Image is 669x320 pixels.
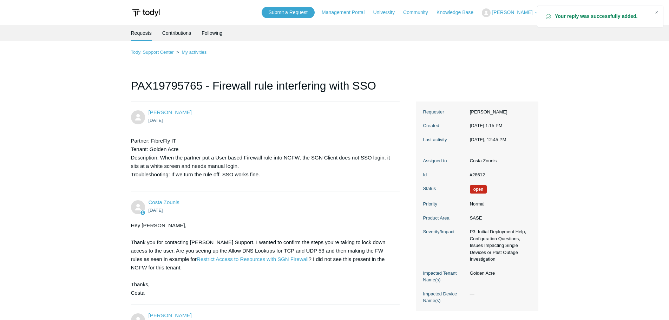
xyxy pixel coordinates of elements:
[492,9,532,15] span: [PERSON_NAME]
[423,201,466,208] dt: Priority
[149,109,192,115] a: [PERSON_NAME]
[149,312,192,318] a: [PERSON_NAME]
[470,185,487,194] span: We are working on a response for you
[182,50,206,55] a: My activities
[197,256,308,262] a: Restrict Access to Resources with SGN Firewall
[131,137,393,179] p: Partner: FibreFly IT Tenant: Golden Acre Description: When the partner put a User based Firewall ...
[131,50,174,55] a: Todyl Support Center
[131,77,400,102] h1: PAX19795765 - Firewall rule interfering with SSO
[466,290,531,298] dd: —
[466,109,531,116] dd: [PERSON_NAME]
[131,6,161,19] img: Todyl Support Center Help Center home page
[423,185,466,192] dt: Status
[149,208,163,213] time: 10/02/2025, 14:22
[403,9,435,16] a: Community
[652,7,662,17] div: Close
[423,109,466,116] dt: Requester
[423,157,466,164] dt: Assigned to
[482,8,538,17] button: [PERSON_NAME]
[555,13,649,20] strong: Your reply was successfully added.
[466,228,531,263] dd: P3: Initial Deployment Help, Configuration Questions, Issues Impacting Single Devices or Past Out...
[423,171,466,178] dt: Id
[322,9,372,16] a: Management Portal
[423,136,466,143] dt: Last activity
[149,109,192,115] span: Alex Hart
[423,290,466,304] dt: Impacted Device Name(s)
[149,312,192,318] span: Alex Hart
[131,25,152,41] li: Requests
[466,270,531,277] dd: Golden Acre
[466,201,531,208] dd: Normal
[149,118,163,123] time: 10/02/2025, 13:15
[423,122,466,129] dt: Created
[423,228,466,235] dt: Severity/Impact
[131,221,393,297] div: Hey [PERSON_NAME], Thank you for contacting [PERSON_NAME] Support. I wanted to confirm the steps ...
[437,9,480,16] a: Knowledge Base
[470,137,506,142] time: 10/06/2025, 12:45
[466,157,531,164] dd: Costa Zounis
[131,50,175,55] li: Todyl Support Center
[149,199,179,205] a: Costa Zounis
[466,171,531,178] dd: #28612
[373,9,401,16] a: University
[262,7,315,18] a: Submit a Request
[162,25,191,41] a: Contributions
[470,123,503,128] time: 10/02/2025, 13:15
[423,270,466,283] dt: Impacted Tenant Name(s)
[466,215,531,222] dd: SASE
[175,50,206,55] li: My activities
[202,25,222,41] a: Following
[423,215,466,222] dt: Product Area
